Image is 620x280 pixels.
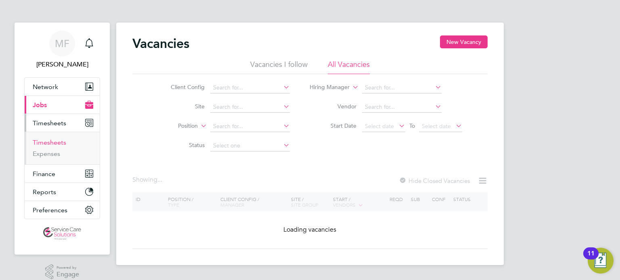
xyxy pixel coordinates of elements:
button: Preferences [25,201,100,219]
input: Select one [210,140,290,151]
a: Go to home page [24,227,100,240]
input: Search for... [210,121,290,132]
input: Search for... [210,102,290,113]
label: Site [158,103,205,110]
span: Network [33,83,58,91]
label: Vendor [310,103,356,110]
span: MF [55,38,69,49]
input: Search for... [210,82,290,93]
button: Network [25,78,100,95]
div: Showing [132,176,164,184]
span: Select date [365,122,394,130]
span: Jobs [33,101,47,109]
button: Reports [25,183,100,201]
button: Open Resource Center, 11 new notifications [588,248,614,274]
input: Search for... [362,102,442,113]
label: Start Date [310,122,356,129]
label: Hiring Manager [303,83,350,91]
a: Timesheets [33,139,66,146]
a: Powered byEngage [45,264,80,280]
label: Hide Closed Vacancies [399,177,470,185]
button: New Vacancy [440,35,488,48]
button: Jobs [25,96,100,114]
h2: Vacancies [132,35,189,52]
label: Status [158,141,205,149]
li: Vacancies I follow [250,60,308,74]
label: Position [151,122,198,130]
span: To [407,120,417,131]
a: MF[PERSON_NAME] [24,31,100,69]
label: Client Config [158,83,205,91]
button: Finance [25,165,100,183]
span: Megan Ford [24,60,100,69]
img: servicecare-logo-retina.png [43,227,81,240]
span: Timesheets [33,119,66,127]
input: Search for... [362,82,442,93]
span: Preferences [33,206,67,214]
span: Powered by [57,264,79,271]
span: Select date [422,122,451,130]
button: Timesheets [25,114,100,132]
nav: Main navigation [15,23,110,255]
li: All Vacancies [328,60,370,74]
a: Expenses [33,150,60,158]
div: 11 [587,253,595,264]
span: Engage [57,271,79,278]
div: Timesheets [25,132,100,164]
span: ... [157,176,162,184]
span: Finance [33,170,55,178]
span: Reports [33,188,56,196]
